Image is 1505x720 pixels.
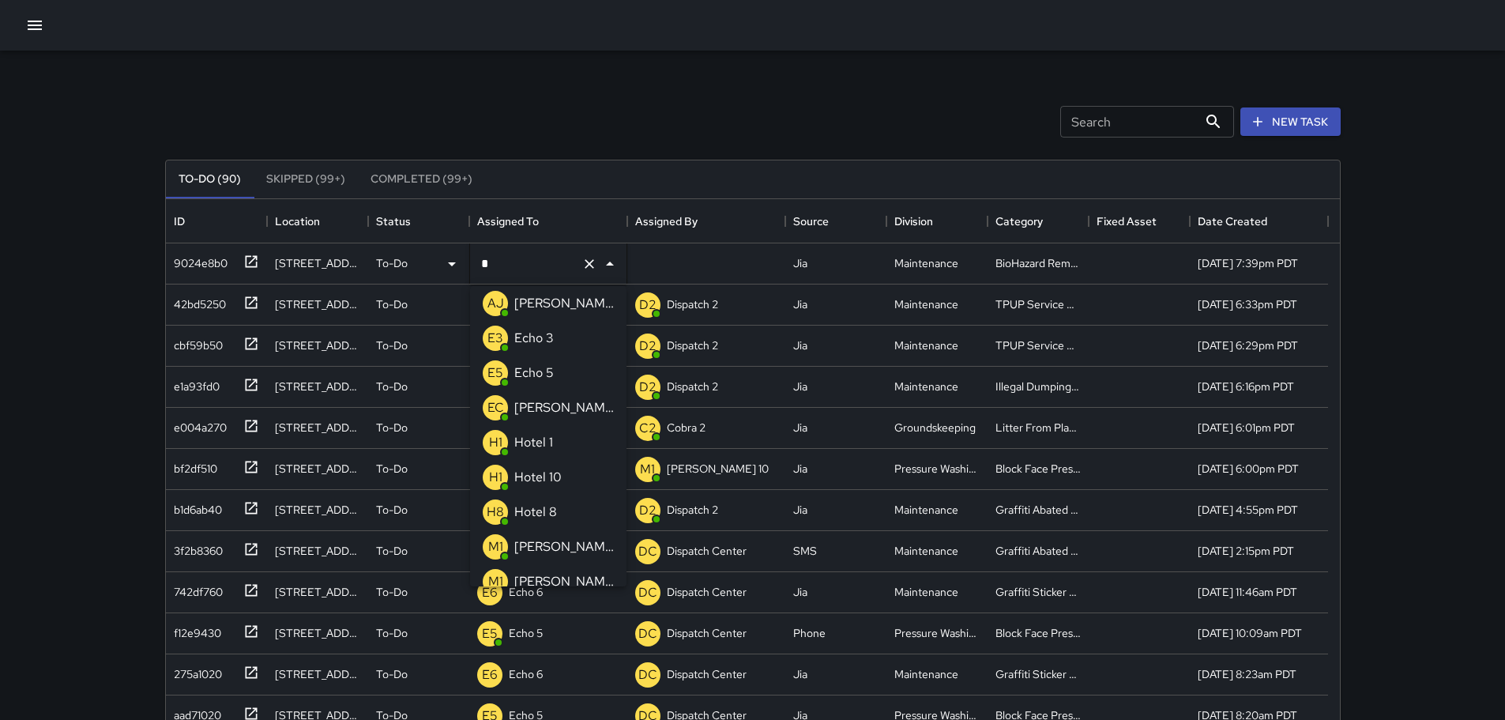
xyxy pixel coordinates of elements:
[995,502,1081,518] div: Graffiti Abated Large
[793,379,807,394] div: Jia
[793,625,826,641] div: Phone
[482,583,498,602] p: E6
[988,199,1089,243] div: Category
[894,379,958,394] div: Maintenance
[1198,666,1296,682] div: 9/10/2025, 8:23am PDT
[894,666,958,682] div: Maintenance
[489,433,502,452] p: H1
[174,199,185,243] div: ID
[514,468,562,487] p: Hotel 10
[894,625,980,641] div: Pressure Washing
[358,160,485,198] button: Completed (99+)
[667,296,718,312] p: Dispatch 2
[667,337,718,353] p: Dispatch 2
[477,199,539,243] div: Assigned To
[995,296,1081,312] div: TPUP Service Requested
[785,199,886,243] div: Source
[635,199,698,243] div: Assigned By
[167,413,227,435] div: e004a270
[1190,199,1328,243] div: Date Created
[667,379,718,394] p: Dispatch 2
[1198,296,1297,312] div: 9/10/2025, 6:33pm PDT
[376,255,408,271] p: To-Do
[487,364,503,383] p: E5
[275,420,360,435] div: 464 19th Street
[793,255,807,271] div: Jia
[514,433,553,452] p: Hotel 1
[167,619,221,641] div: f12e9430
[995,255,1081,271] div: BioHazard Removed
[894,255,958,271] div: Maintenance
[275,666,360,682] div: 440 11th Street
[793,296,807,312] div: Jia
[275,379,360,394] div: 1350 Franklin Street
[514,572,614,591] p: [PERSON_NAME] 14
[509,625,543,641] p: Echo 5
[1198,379,1294,394] div: 9/10/2025, 6:16pm PDT
[482,665,498,684] p: E6
[254,160,358,198] button: Skipped (99+)
[667,420,705,435] p: Cobra 2
[894,337,958,353] div: Maintenance
[267,199,368,243] div: Location
[167,331,223,353] div: cbf59b50
[627,199,785,243] div: Assigned By
[667,461,769,477] p: [PERSON_NAME] 10
[894,199,933,243] div: Division
[886,199,988,243] div: Division
[514,537,614,556] p: [PERSON_NAME] 10
[275,625,360,641] div: 1780 Telegraph Avenue
[639,501,657,520] p: D2
[275,337,360,353] div: 2295 Broadway
[894,584,958,600] div: Maintenance
[1198,461,1299,477] div: 9/10/2025, 6:00pm PDT
[487,294,504,313] p: AJ
[368,199,469,243] div: Status
[487,398,504,417] p: EC
[488,537,503,556] p: M1
[667,502,718,518] p: Dispatch 2
[275,461,360,477] div: 2100 Webster Street
[509,666,543,682] p: Echo 6
[894,502,958,518] div: Maintenance
[1198,337,1298,353] div: 9/10/2025, 6:29pm PDT
[1097,199,1157,243] div: Fixed Asset
[1198,584,1297,600] div: 9/10/2025, 11:46am PDT
[995,379,1081,394] div: Illegal Dumping Removed
[995,666,1081,682] div: Graffiti Sticker Abated Small
[995,337,1081,353] div: TPUP Service Requested
[376,337,408,353] p: To-Do
[376,379,408,394] p: To-Do
[489,468,502,487] p: H1
[894,420,976,435] div: Groundskeeping
[1198,625,1302,641] div: 9/10/2025, 10:09am PDT
[275,296,360,312] div: 300 17th Street
[793,461,807,477] div: Jia
[1198,420,1295,435] div: 9/10/2025, 6:01pm PDT
[894,543,958,559] div: Maintenance
[639,337,657,356] p: D2
[995,461,1081,477] div: Block Face Pressure Washed
[469,199,627,243] div: Assigned To
[793,666,807,682] div: Jia
[487,503,504,522] p: H8
[376,502,408,518] p: To-Do
[578,253,600,275] button: Clear
[275,584,360,600] div: 80 Grand Avenue
[1198,543,1294,559] div: 9/10/2025, 2:15pm PDT
[995,625,1081,641] div: Block Face Pressure Washed
[514,294,614,313] p: [PERSON_NAME]
[894,461,980,477] div: Pressure Washing
[275,502,360,518] div: 440 11th Street
[599,253,621,275] button: Close
[487,329,503,348] p: E3
[167,249,228,271] div: 9024e8b0
[167,537,223,559] div: 3f2b8360
[275,543,360,559] div: 1900 Webster Street
[793,502,807,518] div: Jia
[995,543,1081,559] div: Graffiti Abated Large
[793,337,807,353] div: Jia
[793,199,829,243] div: Source
[166,160,254,198] button: To-Do (90)
[167,660,222,682] div: 275a1020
